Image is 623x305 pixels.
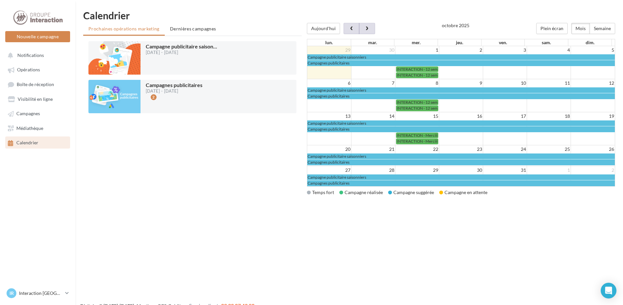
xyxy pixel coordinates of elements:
[83,10,615,20] h1: Calendrier
[396,66,438,72] a: INTERACTION - 12 semaines de publication - copie
[395,46,439,54] td: 1
[307,166,351,174] td: 27
[307,39,351,46] th: lun.
[396,133,438,138] a: INTERACTION - Merciii
[18,96,53,102] span: Visibilité en ligne
[568,39,612,46] th: dim.
[4,107,71,119] a: Campagnes
[17,81,54,87] span: Boîte de réception
[525,39,568,46] th: sam.
[308,94,349,99] span: Campagnes publicitaires
[16,111,40,117] span: Campagnes
[170,26,216,31] span: Dernières campagnes
[9,290,14,296] span: IR
[16,140,38,146] span: Calendrier
[307,126,615,132] a: Campagnes publicitaires
[483,166,527,174] td: 31
[307,54,615,60] a: Campagne publicitaire saisonniers
[438,39,481,46] th: jeu.
[17,52,44,58] span: Notifications
[481,39,525,46] th: ven.
[571,112,615,120] td: 19
[527,166,571,174] td: 1
[351,145,395,153] td: 21
[307,180,615,186] a: Campagnes publicitaires
[439,145,483,153] td: 23
[307,189,334,196] div: Temps fort
[395,79,439,87] td: 8
[4,63,71,75] a: Opérations
[307,60,615,66] a: Campagnes publicitaires
[146,50,217,55] div: [DATE] - [DATE]
[396,105,438,111] a: INTERACTION - 12 semaines de publication
[397,100,472,105] span: INTERACTION - 12 semaines de publication
[307,46,351,54] td: 29
[388,189,434,196] div: Campagne suggérée
[536,23,568,34] button: Plein écran
[213,43,217,49] span: ...
[307,112,351,120] td: 13
[308,160,349,165] span: Campagnes publicitaires
[571,46,615,54] td: 5
[308,181,349,186] span: Campagnes publicitaires
[5,287,70,299] a: IR Interaction [GEOGRAPHIC_DATA]
[351,46,395,54] td: 30
[308,127,349,132] span: Campagnes publicitaires
[307,23,340,34] button: Aujourd'hui
[308,55,366,60] span: Campagne publicitaire saisonniers
[397,133,438,138] span: INTERACTION - Merciii
[351,39,394,46] th: mar.
[439,112,483,120] td: 16
[308,88,366,93] span: Campagne publicitaire saisonniers
[351,166,395,174] td: 28
[308,175,366,180] span: Campagne publicitaire saisonniers
[307,174,615,180] a: Campagne publicitaire saisonniers
[395,112,439,120] td: 15
[527,112,571,120] td: 18
[19,290,63,296] p: Interaction [GEOGRAPHIC_DATA]
[601,283,616,298] div: Open Intercom Messenger
[439,79,483,87] td: 9
[439,166,483,174] td: 30
[4,49,69,61] button: Notifications
[397,73,484,78] span: INTERACTION - 12 semaines de publication - copie
[483,46,527,54] td: 3
[88,26,160,31] span: Prochaines opérations marketing
[4,93,71,105] a: Visibilité en ligne
[571,23,590,34] button: Mois
[483,79,527,87] td: 10
[307,87,615,93] a: Campagne publicitaire saisonniers
[307,79,351,87] td: 6
[483,112,527,120] td: 17
[351,79,395,87] td: 7
[439,189,487,196] div: Campagne en attente
[394,39,438,46] th: mer.
[590,23,615,34] button: Semaine
[16,125,43,131] span: Médiathèque
[4,136,71,148] a: Calendrier
[396,99,438,105] a: INTERACTION - 12 semaines de publication
[396,72,438,78] a: INTERACTION - 12 semaines de publication - copie
[571,79,615,87] td: 12
[307,159,615,165] a: Campagnes publicitaires
[397,139,438,144] span: INTERACTION - Merciii
[527,79,571,87] td: 11
[351,112,395,120] td: 14
[442,23,469,28] h2: octobre 2025
[527,46,571,54] td: 4
[527,145,571,153] td: 25
[307,120,615,126] a: Campagne publicitaire saisonniers
[4,122,71,134] a: Médiathèque
[439,46,483,54] td: 2
[395,145,439,153] td: 22
[395,166,439,174] td: 29
[151,94,157,100] div: 2
[308,61,349,65] span: Campagnes publicitaires
[397,67,484,72] span: INTERACTION - 12 semaines de publication - copie
[146,89,202,93] div: [DATE] - [DATE]
[307,145,351,153] td: 20
[339,189,383,196] div: Campagne réalisée
[5,31,70,42] button: Nouvelle campagne
[308,154,366,159] span: Campagne publicitaire saisonniers
[397,106,472,111] span: INTERACTION - 12 semaines de publication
